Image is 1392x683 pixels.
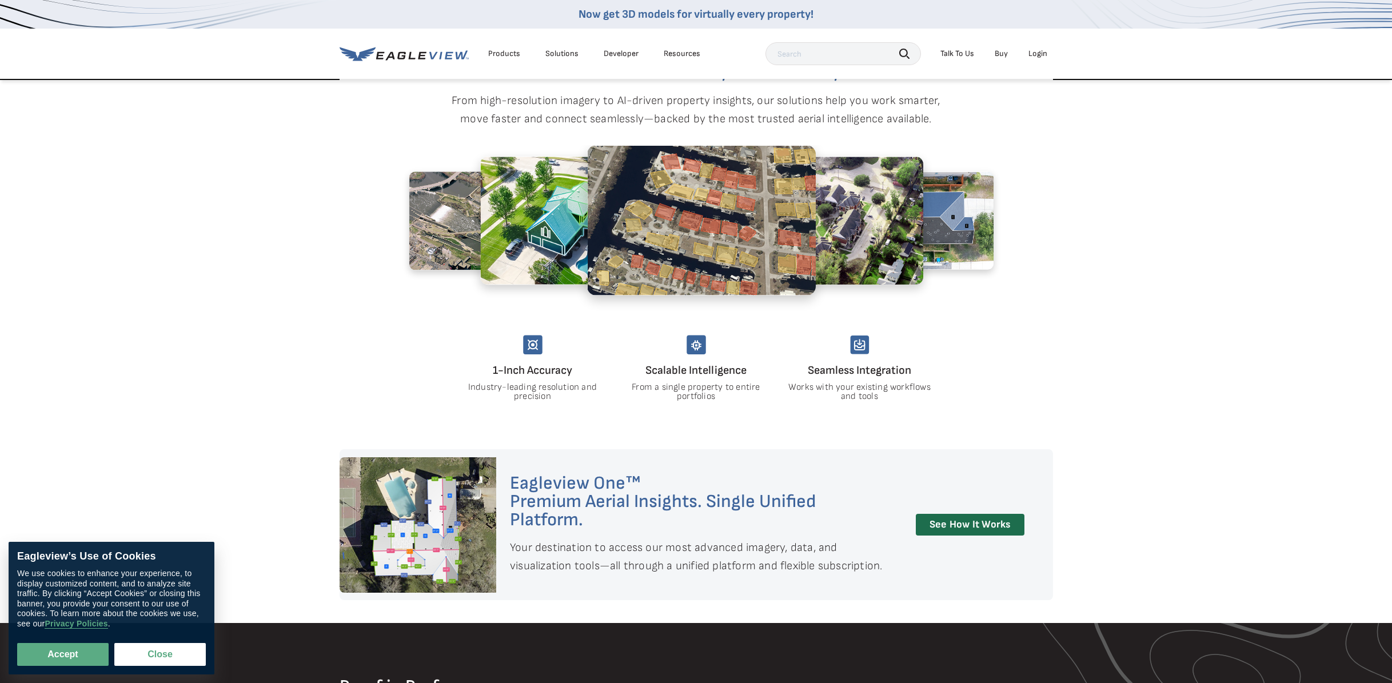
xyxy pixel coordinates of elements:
h2: A Distinctive Blend of Precision, Performance, and Value [385,64,1007,82]
img: unmatched-accuracy.svg [523,335,543,354]
img: scalable-intelligency.svg [687,335,706,354]
img: 4.2.png [480,157,675,285]
p: Industry-leading resolution and precision [460,383,605,401]
div: Resources [664,49,700,59]
p: Works with your existing workflows and tools [787,383,932,401]
img: 1.2.png [729,157,923,285]
div: Talk To Us [940,49,974,59]
input: Search [765,42,921,65]
a: Privacy Policies [45,619,107,629]
a: Buy [995,49,1008,59]
h4: Seamless Integration [787,361,932,380]
p: From high-resolution imagery to AI-driven property insights, our solutions help you work smarter,... [452,91,941,128]
button: Accept [17,643,109,666]
div: Login [1028,49,1047,59]
img: 5.2.png [587,145,816,295]
h4: Scalable Intelligence [624,361,769,380]
p: From a single property to entire portfolios [624,383,768,401]
img: 3.2.png [409,171,558,270]
div: We use cookies to enhance your experience, to display customized content, and to analyze site tra... [17,569,206,629]
p: Your destination to access our most advanced imagery, data, and visualization tools—all through a... [510,538,891,575]
img: 2.2.png [845,171,994,270]
div: Eagleview’s Use of Cookies [17,550,206,563]
a: Developer [604,49,639,59]
button: Close [114,643,206,666]
div: Products [488,49,520,59]
a: See How It Works [916,514,1024,536]
a: Now get 3D models for virtually every property! [579,7,813,21]
h4: 1-Inch Accuracy [460,361,605,380]
div: Solutions [545,49,579,59]
h2: Eagleview One™ Premium Aerial Insights. Single Unified Platform. [510,474,891,529]
img: seamless-integration.svg [850,335,869,354]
